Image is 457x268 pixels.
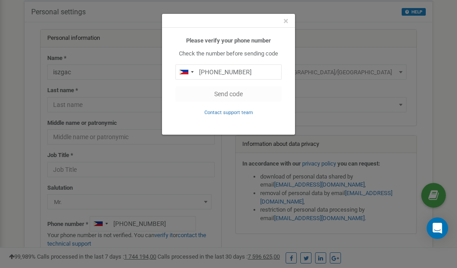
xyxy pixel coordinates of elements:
[175,86,282,102] button: Send code
[175,64,282,80] input: 0905 123 4567
[204,109,253,115] a: Contact support team
[186,37,271,44] b: Please verify your phone number
[283,17,288,26] button: Close
[175,50,282,58] p: Check the number before sending code
[283,16,288,26] span: ×
[176,65,196,79] div: Telephone country code
[427,217,448,239] div: Open Intercom Messenger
